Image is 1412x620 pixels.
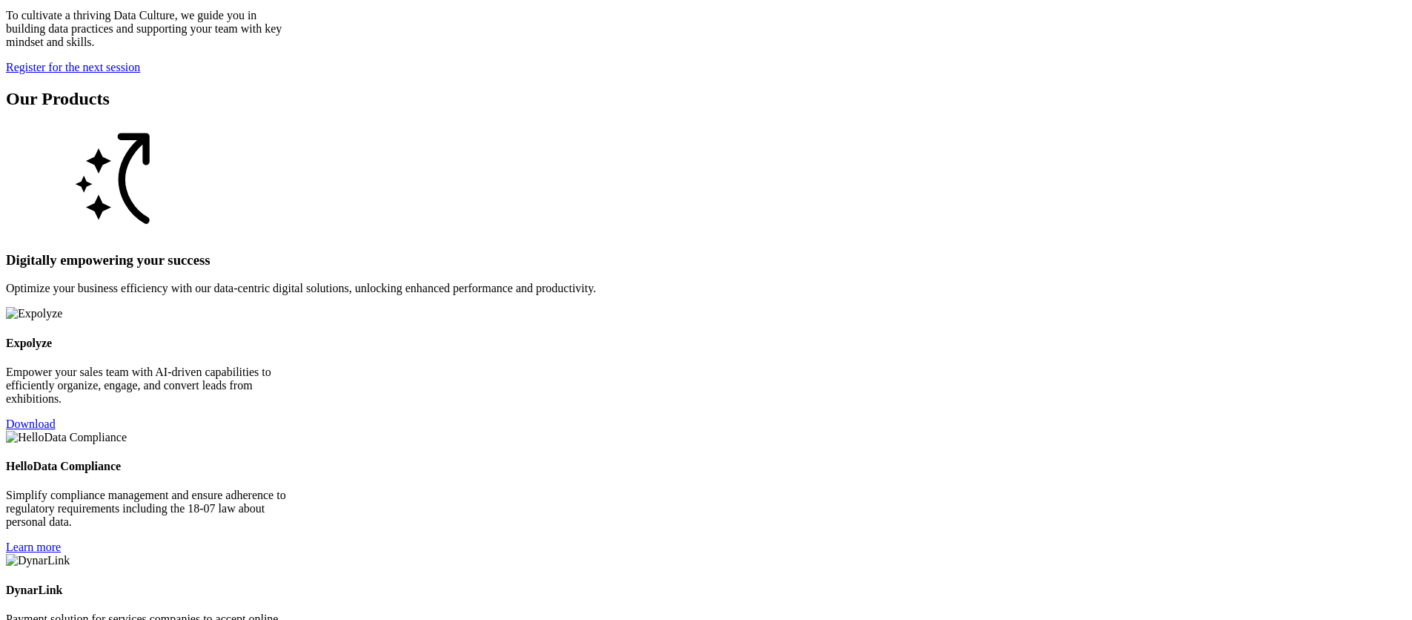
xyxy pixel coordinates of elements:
h4: HelloData Compliance [6,460,288,473]
h3: Digitally empowering your success [6,252,1406,268]
a: Learn more [6,541,61,553]
p: Empower your sales team with AI-driven capabilities to efficiently organize, engage, and convert ... [6,366,288,406]
p: Simplify compliance management and ensure adherence to regulatory requirements including the 18-0... [6,489,288,529]
p: To cultivate a thriving Data Culture, we guide you in building data practices and supporting your... [6,9,288,49]
h4: DynarLink [6,584,288,597]
img: HelloData Compliance [6,431,127,444]
img: DynarLink [6,554,70,567]
a: Register for the next session [6,61,140,73]
h2: Our Products [6,89,1406,109]
h4: Expolyze [6,337,288,350]
p: Optimize your business efficiency with our data-centric digital solutions, unlocking enhanced per... [6,282,1406,295]
img: Expolyze [6,307,62,320]
a: Download [6,418,56,430]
